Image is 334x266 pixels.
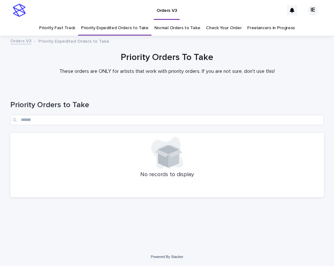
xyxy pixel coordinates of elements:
a: Powered By Stacker [151,255,183,259]
a: Freelancers in Progress [247,21,295,36]
img: stacker-logo-s-only.png [13,4,26,17]
div: IE [308,5,318,15]
a: Orders V3 [10,37,31,44]
a: Priority Expedited Orders to Take [81,21,149,36]
h1: Priority Orders to Take [10,100,324,110]
h1: Priority Orders To Take [10,52,324,63]
p: Priority Expedited Orders to Take [38,37,109,44]
a: Check Your Order [206,21,241,36]
p: These orders are ONLY for artists that work with priority orders. If you are not sure, don't use ... [39,68,295,74]
a: Normal Orders to Take [154,21,200,36]
a: Priority Fast Track [39,21,75,36]
p: No records to display [14,171,320,178]
input: Search [10,115,324,125]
